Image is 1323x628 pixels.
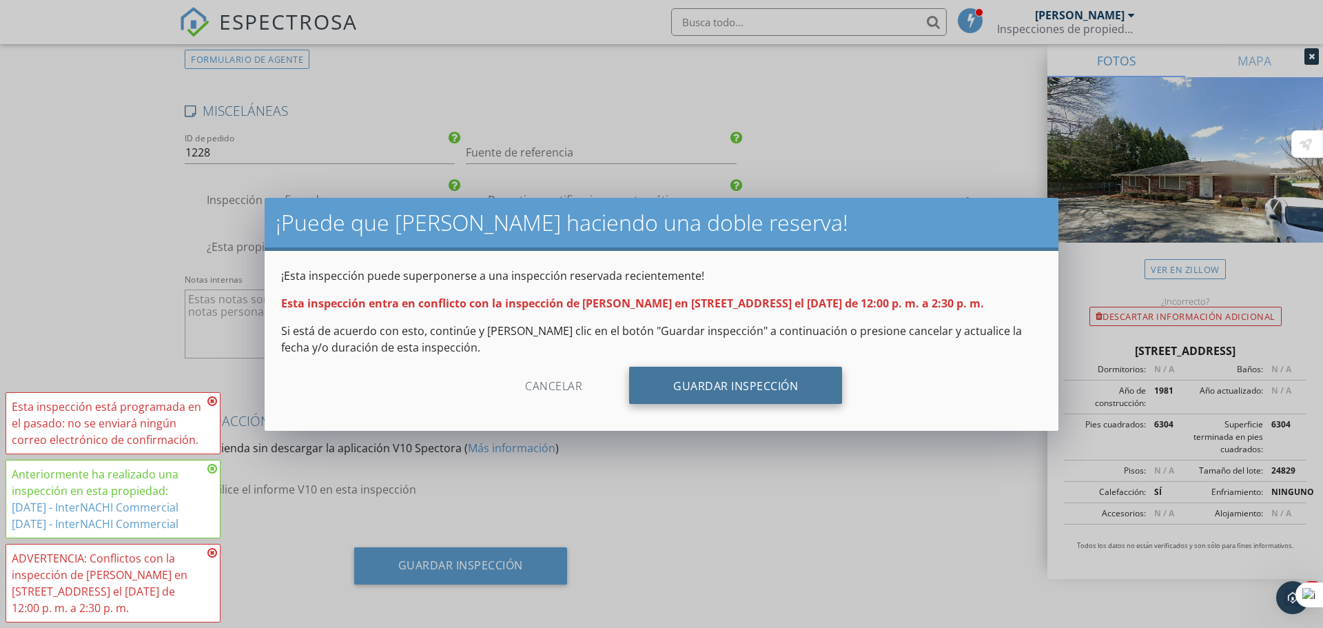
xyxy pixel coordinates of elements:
iframe: Chat en vivo de Intercom [1276,581,1309,614]
font: ¡Puede que [PERSON_NAME] haciendo una doble reserva! [276,207,848,237]
a: [DATE] - InterNACHI Commercial [12,516,178,531]
font: Esta inspección está programada en el pasado: no se enviará ningún correo electrónico de confirma... [12,399,201,447]
font: Cancelar [525,378,582,394]
font: Esta inspección entra en conflicto con la inspección de [PERSON_NAME] en [STREET_ADDRESS] el [DAT... [281,296,984,311]
font: Guardar inspección [673,378,798,394]
font: Si está de acuerdo con esto, continúe y [PERSON_NAME] clic en el botón "Guardar inspección" a con... [281,323,1022,355]
font: ADVERTENCIA: Conflictos con la inspección de [PERSON_NAME] en [STREET_ADDRESS] el [DATE] de 12:00... [12,551,187,616]
font: Anteriormente ha realizado una inspección en esta propiedad: [12,467,178,498]
a: [DATE] - InterNACHI Commercial [12,500,178,515]
font: 10 [1307,582,1317,591]
font: ¡Esta inspección puede superponerse a una inspección reservada recientemente! [281,268,704,283]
